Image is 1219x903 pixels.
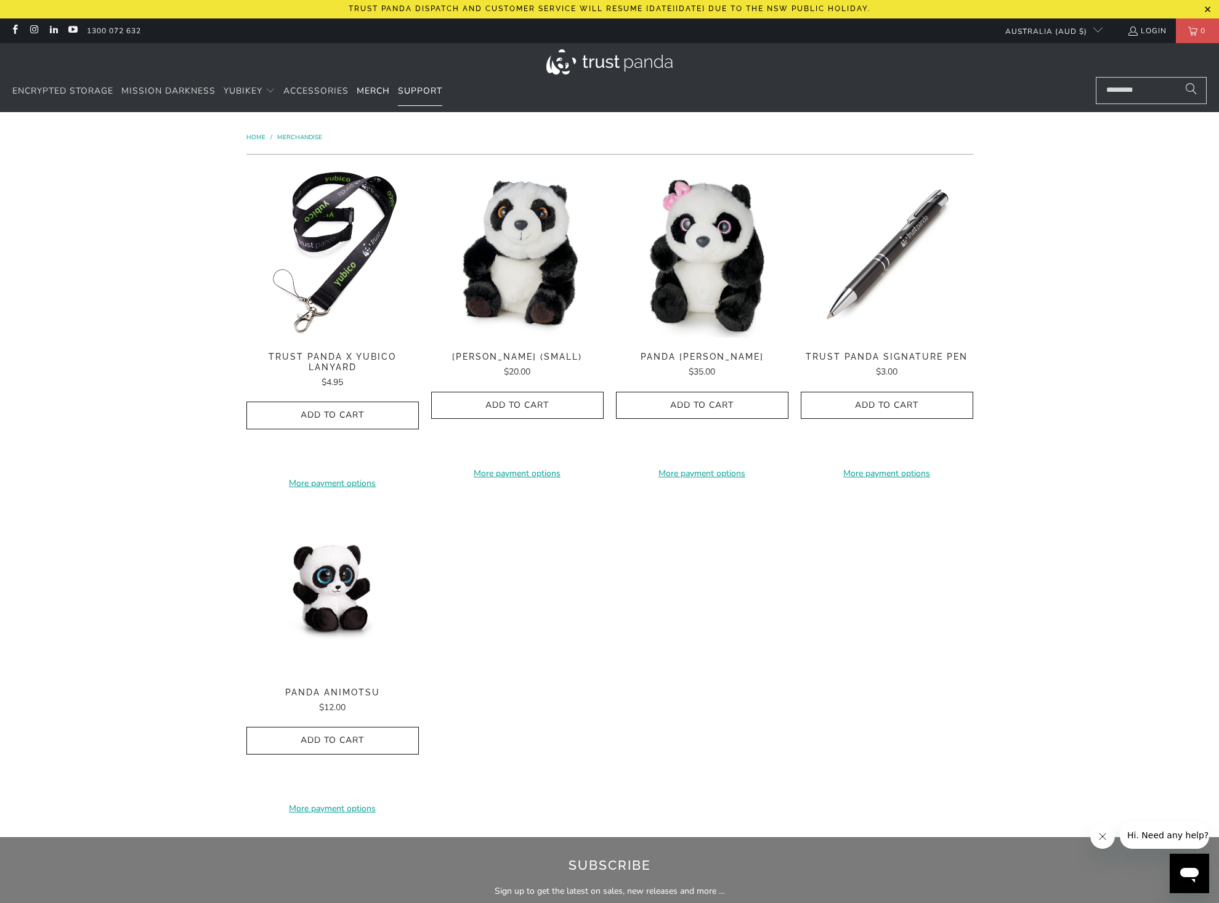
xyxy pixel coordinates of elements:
span: 0 [1197,18,1209,43]
span: $3.00 [876,366,897,378]
a: Merch [357,77,390,106]
span: Add to Cart [814,400,960,411]
span: $20.00 [504,366,530,378]
a: More payment options [431,467,604,480]
img: Trust Panda Yubico Lanyard - Trust Panda [246,167,419,339]
a: Login [1127,24,1167,38]
span: Add to Cart [259,735,406,746]
span: Add to Cart [629,400,776,411]
a: Trust Panda Australia on LinkedIn [48,26,59,36]
button: Add to Cart [801,392,973,419]
a: Merchandise [277,133,322,142]
p: Trust Panda dispatch and customer service will resume [DATE][DATE] due to the NSW public holiday. [349,4,870,13]
p: Sign up to get the latest on sales, new releases and more … [247,885,972,898]
a: Trust Panda Australia on Instagram [28,26,39,36]
iframe: Message from company [1120,822,1209,849]
button: Australia (AUD $) [995,18,1103,43]
a: Trust Panda Australia on Facebook [9,26,20,36]
button: Add to Cart [246,402,419,429]
button: Add to Cart [431,392,604,419]
iframe: Button to launch messaging window [1170,854,1209,893]
a: More payment options [246,802,419,816]
span: Trust Panda Signature Pen [801,352,973,362]
img: Trust Panda Signature Pen - Trust Panda [801,167,973,339]
a: Support [398,77,442,106]
span: Add to Cart [444,400,591,411]
span: / [270,133,272,142]
span: $12.00 [319,702,346,713]
a: [PERSON_NAME] (Small) $20.00 [431,352,604,379]
a: 0 [1176,18,1219,43]
img: Panda Lin Lin (Small) - Trust Panda [431,167,604,339]
a: Trust Panda Australia on YouTube [67,26,78,36]
a: Trust Panda Signature Pen $3.00 [801,352,973,379]
img: Panda Lin Lin Sparkle - Trust Panda [616,167,788,339]
a: Accessories [283,77,349,106]
img: Trust Panda Australia [546,49,673,75]
a: Home [246,133,267,142]
a: More payment options [616,467,788,480]
input: Search... [1096,77,1207,104]
span: Home [246,133,265,142]
a: Mission Darkness [121,77,216,106]
span: Panda Animotsu [246,687,419,698]
span: Support [398,85,442,97]
summary: YubiKey [224,77,275,106]
a: Panda Lin Lin (Small) - Trust Panda Panda Lin Lin (Small) - Trust Panda [431,167,604,339]
a: More payment options [246,477,419,490]
button: Add to Cart [246,727,419,755]
span: $35.00 [689,366,715,378]
h2: Subscribe [247,856,972,875]
span: Mission Darkness [121,85,216,97]
a: 1300 072 632 [87,24,141,38]
span: Accessories [283,85,349,97]
span: YubiKey [224,85,262,97]
span: Trust Panda x Yubico Lanyard [246,352,419,373]
a: More payment options [801,467,973,480]
span: Merch [357,85,390,97]
span: $4.95 [322,376,343,388]
nav: Translation missing: en.navigation.header.main_nav [12,77,442,106]
span: Panda [PERSON_NAME] [616,352,788,362]
span: Add to Cart [259,410,406,421]
a: Panda Animotsu - Trust Panda Panda Animotsu - Trust Panda [246,503,419,675]
a: Trust Panda x Yubico Lanyard $4.95 [246,352,419,389]
span: Encrypted Storage [12,85,113,97]
a: Panda [PERSON_NAME] $35.00 [616,352,788,379]
iframe: Close message [1090,824,1115,849]
img: Panda Animotsu - Trust Panda [246,503,419,675]
a: Panda Animotsu $12.00 [246,687,419,715]
button: Search [1176,77,1207,104]
a: Encrypted Storage [12,77,113,106]
button: Add to Cart [616,392,788,419]
span: [PERSON_NAME] (Small) [431,352,604,362]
